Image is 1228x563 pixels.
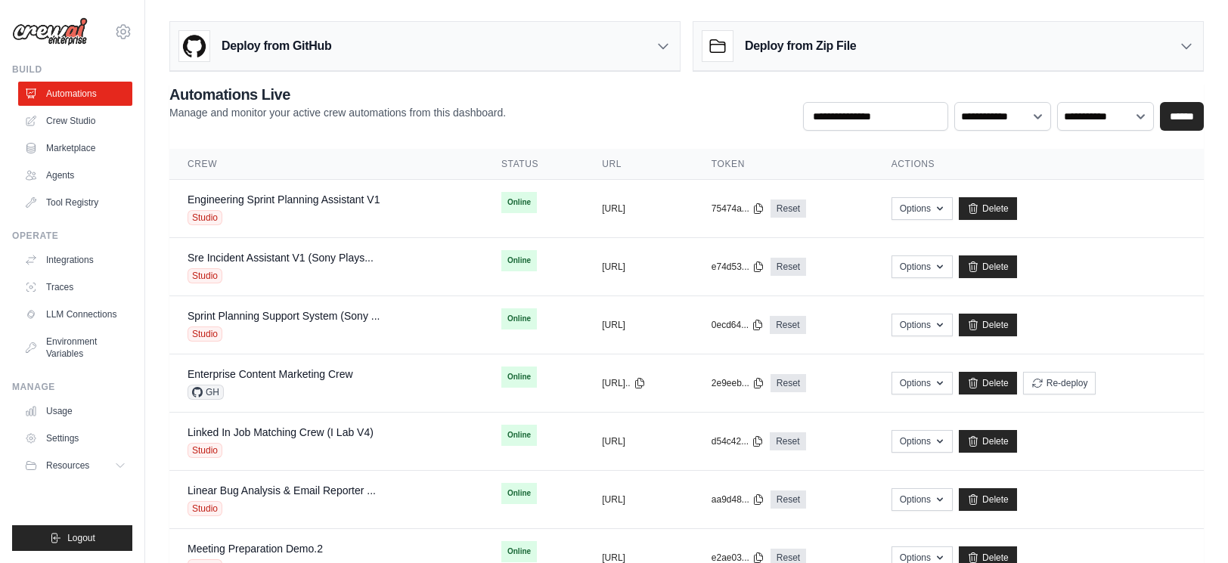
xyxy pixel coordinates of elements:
span: Studio [188,210,222,225]
span: Online [501,367,537,388]
span: Online [501,483,537,504]
span: Online [501,192,537,213]
a: Reset [771,490,806,509]
span: Studio [188,268,222,283]
a: Tool Registry [18,190,132,215]
a: Environment Variables [18,329,132,366]
a: Delete [959,488,1017,511]
button: e74d53... [712,261,764,273]
th: Token [693,149,873,180]
a: Integrations [18,248,132,272]
img: GitHub Logo [179,31,209,61]
a: Sre Incident Assistant V1 (Sony Plays... [188,252,374,264]
button: Logout [12,525,132,551]
div: Operate [12,230,132,242]
a: Delete [959,314,1017,336]
a: Reset [770,432,805,450]
th: Status [483,149,584,180]
a: Meeting Preparation Demo.2 [188,543,323,555]
a: Linked In Job Matching Crew (I Lab V4) [188,426,374,438]
a: Delete [959,372,1017,394]
a: Traces [18,275,132,299]
span: Studio [188,326,222,342]
a: Marketplace [18,136,132,160]
button: 0ecd64... [712,319,764,331]
span: Online [501,308,537,329]
a: Delete [959,255,1017,278]
h3: Deploy from GitHub [222,37,331,55]
span: Online [501,541,537,562]
span: GH [188,385,224,400]
button: Options [892,255,953,278]
span: Online [501,250,537,271]
span: Logout [67,532,95,544]
span: Online [501,425,537,446]
a: Delete [959,430,1017,453]
div: Manage [12,381,132,393]
button: Options [892,430,953,453]
button: Options [892,197,953,220]
button: 2e9eeb... [712,377,764,389]
button: Options [892,372,953,394]
a: Agents [18,163,132,187]
a: Settings [18,426,132,450]
a: Reset [771,258,806,276]
button: d54c42... [712,435,764,447]
a: Reset [770,316,805,334]
a: Sprint Planning Support System (Sony ... [188,310,380,322]
th: Crew [169,149,483,180]
button: Options [892,488,953,511]
button: Options [892,314,953,336]
a: LLM Connections [18,302,132,326]
span: Studio [188,443,222,458]
p: Manage and monitor your active crew automations from this dashboard. [169,105,506,120]
button: aa9d48... [712,493,764,506]
a: Usage [18,399,132,423]
button: 75474a... [712,203,764,215]
a: Delete [959,197,1017,220]
a: Reset [771,200,806,218]
a: Automations [18,82,132,106]
h3: Deploy from Zip File [745,37,856,55]
img: Logo [12,17,88,46]
a: Reset [771,374,806,392]
button: Resources [18,453,132,478]
a: Linear Bug Analysis & Email Reporter ... [188,484,376,496]
th: URL [584,149,693,180]
button: Re-deploy [1023,372,1096,394]
a: Crew Studio [18,109,132,133]
span: Studio [188,501,222,516]
a: Enterprise Content Marketing Crew [188,368,353,380]
th: Actions [873,149,1204,180]
div: Build [12,63,132,76]
h2: Automations Live [169,84,506,105]
span: Resources [46,459,89,472]
a: Engineering Sprint Planning Assistant V1 [188,193,380,206]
